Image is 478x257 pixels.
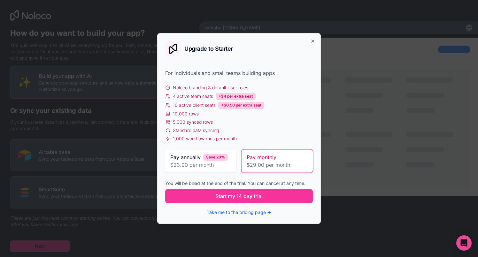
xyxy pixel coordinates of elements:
[165,189,313,203] button: Start my 14 day trial
[165,69,313,77] div: For individuals and small teams building apps
[173,102,216,108] span: 10 active client seats
[173,111,199,117] span: 10,000 rows
[173,119,213,125] span: 5,000 synced rows
[203,154,228,161] div: Save 20%
[247,153,276,161] span: Pay monthly
[170,153,201,161] span: Pay annually
[165,180,313,187] div: You will be billed at the end of the trial. You can cancel at any time.
[215,192,263,200] span: Start my 14 day trial
[310,39,315,44] button: Close
[173,93,213,99] span: 4 active team seats
[184,46,233,52] h2: Upgrade to Starter
[173,127,219,134] span: Standard data syncing
[218,102,264,109] div: +$0.50 per extra seat
[173,136,237,142] span: 1,000 workflow runs per month
[216,93,256,100] div: +$4 per extra seat
[170,161,231,169] span: $23.00 per month
[207,209,271,216] button: Take me to the pricing page →
[173,84,248,91] span: Noloco branding & default User roles
[247,161,308,169] span: $29.00 per month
